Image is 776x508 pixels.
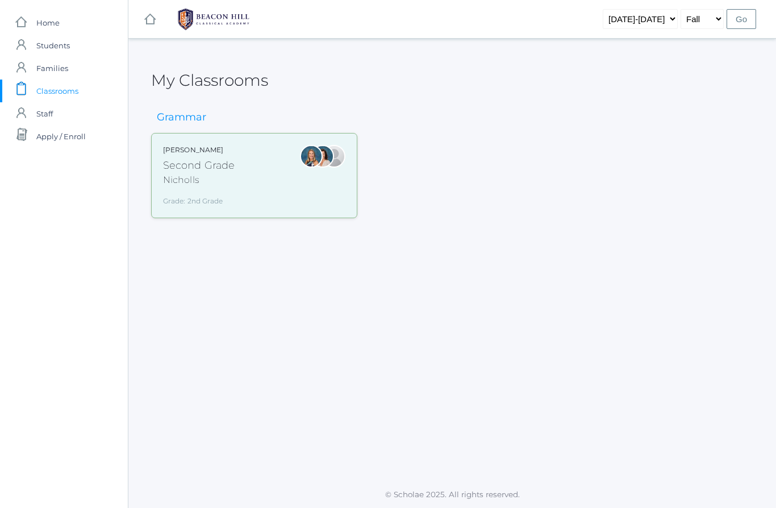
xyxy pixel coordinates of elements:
[36,11,60,34] span: Home
[163,145,235,155] div: [PERSON_NAME]
[300,145,323,168] div: Courtney Nicholls
[36,125,86,148] span: Apply / Enroll
[163,158,235,173] div: Second Grade
[163,191,235,206] div: Grade: 2nd Grade
[36,57,68,80] span: Families
[163,173,235,187] div: Nicholls
[323,145,345,168] div: Sarah Armstrong
[727,9,756,29] input: Go
[36,34,70,57] span: Students
[171,5,256,34] img: 1_BHCALogos-05.png
[311,145,334,168] div: Cari Burke
[128,489,776,500] p: © Scholae 2025. All rights reserved.
[151,72,268,89] h2: My Classrooms
[36,80,78,102] span: Classrooms
[36,102,53,125] span: Staff
[151,112,212,123] h3: Grammar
